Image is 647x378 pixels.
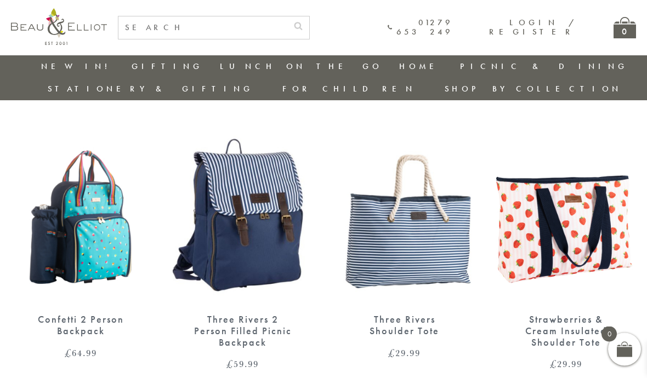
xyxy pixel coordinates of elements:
span: £ [65,346,72,359]
bdi: 64.99 [65,346,97,359]
img: logo [11,8,107,45]
a: Strawberries & Cream Insulated Shoulder Tote Strawberries & Cream Insulated Shoulder Tote £29.99 [496,123,636,369]
a: Shop by collection [445,83,622,94]
img: Strawberries & Cream Insulated Shoulder Tote [496,123,636,303]
a: Gifting [132,61,203,72]
span: £ [388,346,395,359]
a: Lunch On The Go [220,61,382,72]
span: £ [550,357,557,370]
a: New in! [41,61,115,72]
a: Picnic & Dining [460,61,628,72]
bdi: 59.99 [226,357,259,370]
a: For Children [282,83,416,94]
a: Three Rivers Shoulder Tote Three Rivers Shoulder Tote £29.99 [334,123,474,358]
a: Stationery & Gifting [48,83,253,94]
a: Three Rivers 2 Person Filled Backpack picnic set Three Rivers 2 Person Filled Picnic Backpack £59.99 [173,123,313,369]
a: 0 [614,17,636,38]
bdi: 29.99 [388,346,421,359]
img: Three Rivers 2 Person Filled Backpack picnic set [173,123,313,303]
span: £ [226,357,234,370]
div: Three Rivers 2 Person Filled Picnic Backpack [192,314,293,348]
input: SEARCH [118,16,287,39]
a: Home [399,61,443,72]
a: 01279 653 249 [388,18,453,37]
img: Three Rivers Shoulder Tote [334,123,474,303]
bdi: 29.99 [550,357,582,370]
div: Confetti 2 Person Backpack [30,314,132,336]
div: Three Rivers Shoulder Tote [354,314,455,336]
div: Strawberries & Cream Insulated Shoulder Tote [515,314,617,348]
img: 36429 Confetti Mini 2 Person Filled Backpack Closed [11,123,151,303]
a: 36429 Confetti Mini 2 Person Filled Backpack Closed Confetti 2 Person Backpack £64.99 [11,123,151,358]
a: Login / Register [489,17,575,37]
span: 0 [601,327,617,342]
